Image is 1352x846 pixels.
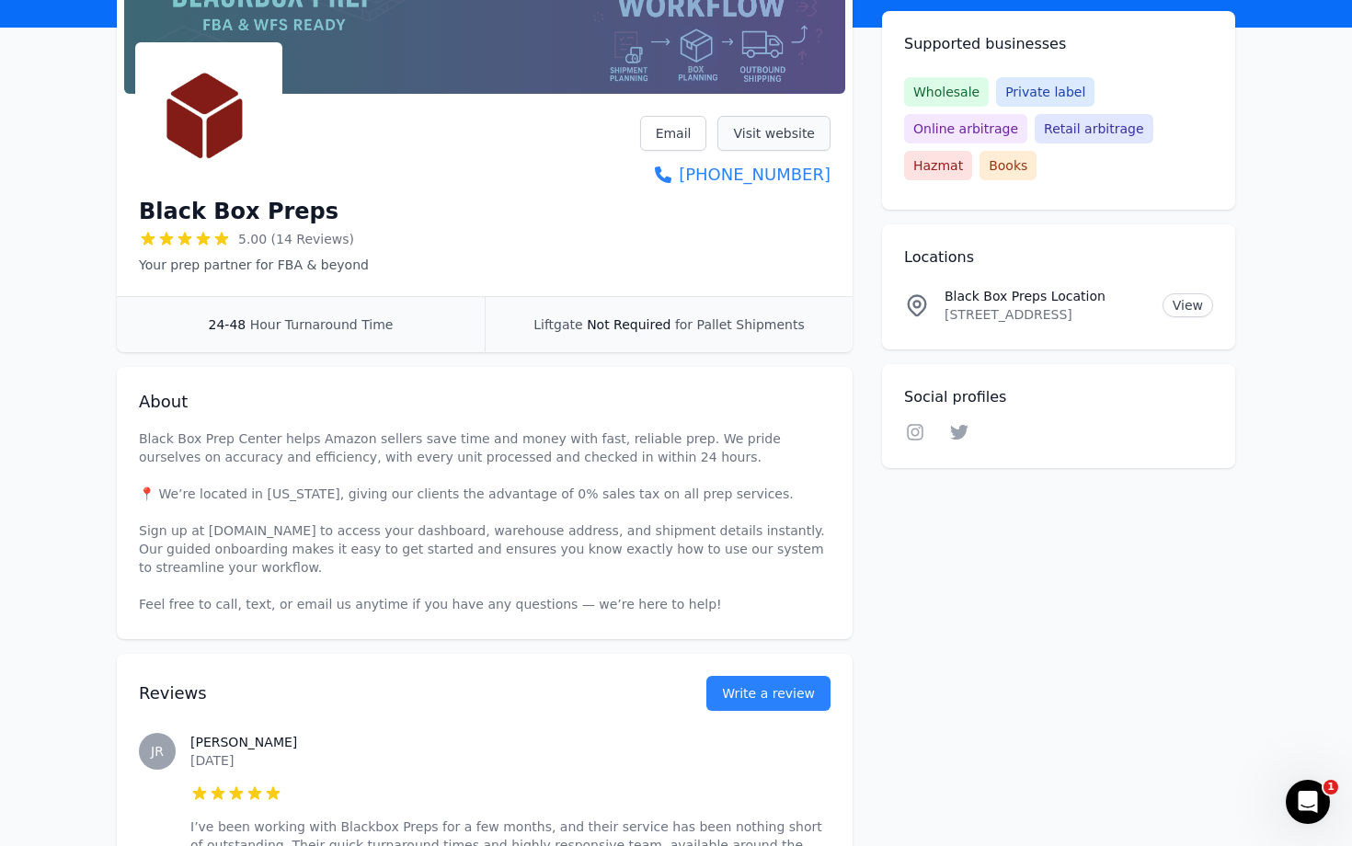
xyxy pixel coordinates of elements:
h2: Reviews [139,680,647,706]
a: Visit website [717,116,831,151]
span: JR [151,745,164,758]
a: Write a review [706,676,831,711]
iframe: Intercom live chat [1286,780,1330,824]
a: [PHONE_NUMBER] [640,162,831,188]
span: Wholesale [904,77,989,107]
h2: Supported businesses [904,33,1213,55]
span: Liftgate [533,317,582,332]
h2: About [139,389,831,415]
span: 5.00 (14 Reviews) [238,230,354,248]
img: Black Box Preps [139,46,279,186]
h1: Black Box Preps [139,197,338,226]
h3: [PERSON_NAME] [190,733,831,751]
span: Books [980,151,1037,180]
span: Retail arbitrage [1035,114,1152,143]
time: [DATE] [190,753,234,768]
span: Hour Turnaround Time [250,317,394,332]
span: Not Required [587,317,670,332]
span: Online arbitrage [904,114,1027,143]
span: Private label [996,77,1094,107]
span: for Pallet Shipments [675,317,805,332]
p: Black Box Prep Center helps Amazon sellers save time and money with fast, reliable prep. We pride... [139,429,831,613]
p: [STREET_ADDRESS] [945,305,1148,324]
h2: Social profiles [904,386,1213,408]
span: Hazmat [904,151,972,180]
h2: Locations [904,246,1213,269]
span: 1 [1323,780,1338,795]
a: View [1163,293,1213,317]
p: Your prep partner for FBA & beyond [139,256,369,274]
a: Email [640,116,707,151]
p: Black Box Preps Location [945,287,1148,305]
span: 24-48 [209,317,246,332]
